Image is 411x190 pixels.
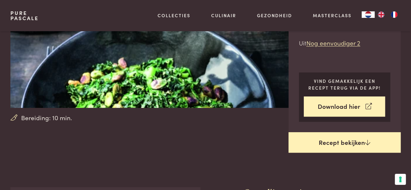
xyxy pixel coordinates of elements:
aside: Language selected: Nederlands [362,11,401,18]
a: Gezondheid [257,12,292,19]
a: PurePascale [10,10,39,21]
a: NL [362,11,375,18]
a: Collecties [158,12,190,19]
p: Vind gemakkelijk een recept terug via de app! [304,78,385,91]
a: Download hier [304,96,385,117]
button: Uw voorkeuren voor toestemming voor trackingtechnologieën [395,174,406,185]
a: EN [375,11,388,18]
a: Masterclass [313,12,351,19]
a: Nog eenvoudiger 2 [306,38,360,47]
span: Bereiding: 10 min. [21,113,72,122]
a: Culinair [211,12,236,19]
ul: Language list [375,11,401,18]
a: FR [388,11,401,18]
p: Uit [299,38,391,48]
a: Recept bekijken [289,132,401,153]
div: Language [362,11,375,18]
